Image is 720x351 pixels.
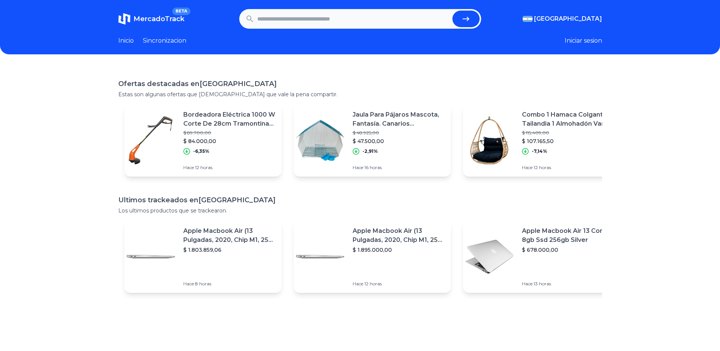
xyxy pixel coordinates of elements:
p: $ 48.925,00 [353,130,445,136]
p: Hace 12 horas [522,165,614,171]
button: Iniciar sesion [565,36,602,45]
p: -7,14% [532,148,547,154]
p: Hace 8 horas [183,281,276,287]
img: Featured image [463,114,516,167]
p: $ 84.000,00 [183,137,276,145]
img: Featured image [124,114,177,167]
span: MercadoTrack [133,15,184,23]
p: Estas son algunas ofertas que [DEMOGRAPHIC_DATA] que vale la pena compartir. [118,91,602,98]
p: Hace 12 horas [353,281,445,287]
a: MercadoTrackBETA [118,13,184,25]
p: $ 47.500,00 [353,137,445,145]
a: Featured imageApple Macbook Air (13 Pulgadas, 2020, Chip M1, 256 Gb De Ssd, 8 Gb De Ram) - Plata$... [124,220,282,293]
a: Featured imageBordeadora Eléctrica 1000 W Corte De 28cm Tramontina Ap1000t Color Naranja/negro$ 8... [124,104,282,177]
img: MercadoTrack [118,13,130,25]
p: $ 89.700,00 [183,130,276,136]
img: Featured image [294,114,347,167]
span: [GEOGRAPHIC_DATA] [534,14,602,23]
p: $ 1.895.000,00 [353,246,445,254]
p: Combo 1 Hamaca Colgante Tailandia 1 Almohadón Varios Colores [522,110,614,128]
a: Inicio [118,36,134,45]
a: Featured imageJaula Para Pájaros Mascota, Fantasía. Canarios [PERSON_NAME]$ 48.925,00$ 47.500,00-... [294,104,451,177]
p: Apple Macbook Air 13 Core I5 8gb Ssd 256gb Silver [522,226,614,245]
img: Featured image [463,230,516,283]
p: $ 678.000,00 [522,246,614,254]
img: Featured image [124,230,177,283]
p: Hace 16 horas [353,165,445,171]
button: [GEOGRAPHIC_DATA] [523,14,602,23]
p: Apple Macbook Air (13 Pulgadas, 2020, Chip M1, 256 Gb De Ssd, 8 Gb De Ram) - Plata [353,226,445,245]
p: $ 107.165,50 [522,137,614,145]
a: Featured imageApple Macbook Air 13 Core I5 8gb Ssd 256gb Silver$ 678.000,00Hace 13 horas [463,220,620,293]
p: Los ultimos productos que se trackearon. [118,207,602,214]
p: Jaula Para Pájaros Mascota, Fantasía. Canarios [PERSON_NAME] [353,110,445,128]
img: Argentina [523,16,533,22]
span: BETA [172,8,190,15]
a: Featured imageCombo 1 Hamaca Colgante Tailandia 1 Almohadón Varios Colores$ 115.409,00$ 107.165,5... [463,104,620,177]
p: Hace 12 horas [183,165,276,171]
p: Apple Macbook Air (13 Pulgadas, 2020, Chip M1, 256 Gb De Ssd, 8 Gb De Ram) - Plata [183,226,276,245]
h1: Ofertas destacadas en [GEOGRAPHIC_DATA] [118,79,602,89]
p: -6,35% [193,148,209,154]
p: $ 115.409,00 [522,130,614,136]
img: Featured image [294,230,347,283]
p: -2,91% [362,148,378,154]
p: Bordeadora Eléctrica 1000 W Corte De 28cm Tramontina Ap1000t Color Naranja/negro [183,110,276,128]
p: Hace 13 horas [522,281,614,287]
a: Featured imageApple Macbook Air (13 Pulgadas, 2020, Chip M1, 256 Gb De Ssd, 8 Gb De Ram) - Plata$... [294,220,451,293]
a: Sincronizacion [143,36,186,45]
p: $ 1.803.859,06 [183,246,276,254]
h1: Ultimos trackeados en [GEOGRAPHIC_DATA] [118,195,602,205]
